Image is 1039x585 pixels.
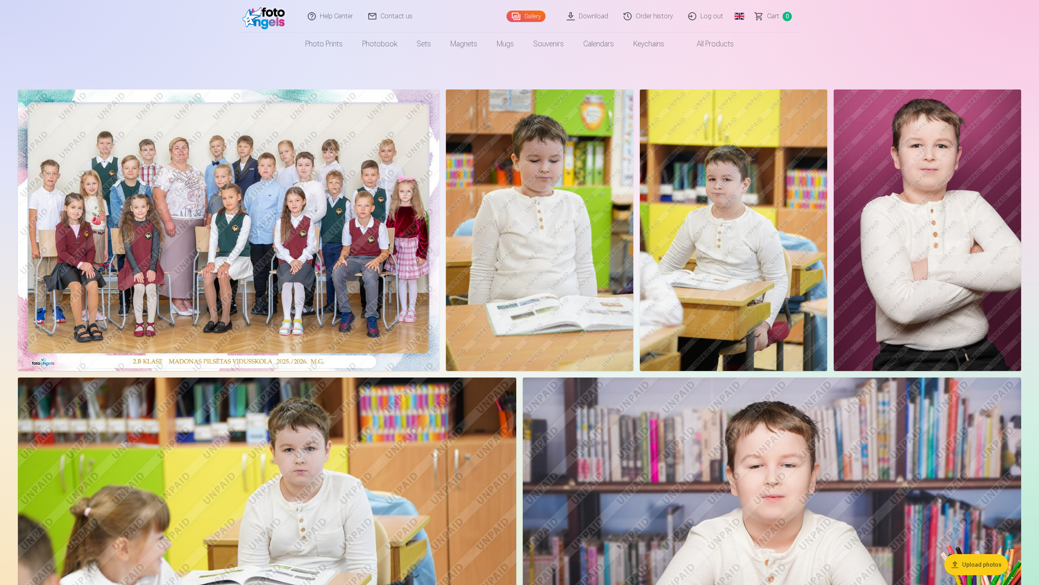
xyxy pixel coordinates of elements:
[944,554,1008,575] button: Upload photos
[441,33,487,55] a: Magnets
[352,33,407,55] a: Photobook
[767,11,779,21] span: Сart
[574,33,624,55] a: Calendars
[524,33,574,55] a: Souvenirs
[487,33,524,55] a: Mugs
[296,33,352,55] a: Photo prints
[506,11,546,22] a: Gallery
[783,12,792,21] span: 0
[624,33,674,55] a: Keychains
[674,33,743,55] a: All products
[242,3,289,29] img: /fa1
[407,33,441,55] a: Sets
